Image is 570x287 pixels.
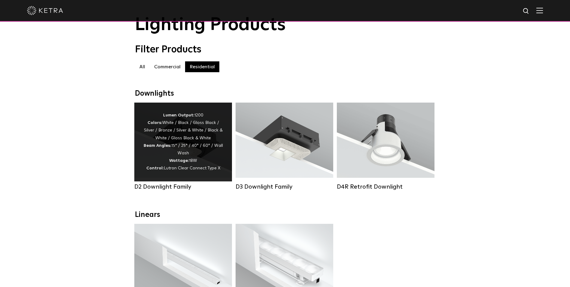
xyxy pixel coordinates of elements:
[163,113,194,117] strong: Lumen Output:
[337,183,434,190] div: D4R Retrofit Downlight
[169,159,189,163] strong: Wattage:
[27,6,63,15] img: ketra-logo-2019-white
[536,8,543,13] img: Hamburger%20Nav.svg
[523,8,530,15] img: search icon
[185,61,219,72] label: Residential
[150,61,185,72] label: Commercial
[135,16,286,34] span: Lighting Products
[134,103,232,190] a: D2 Downlight Family Lumen Output:1200Colors:White / Black / Gloss Black / Silver / Bronze / Silve...
[148,121,162,125] strong: Colors:
[134,183,232,190] div: D2 Downlight Family
[143,112,223,172] div: 1200 White / Black / Gloss Black / Silver / Bronze / Silver & White / Black & White / Gloss Black...
[164,166,220,170] span: Lutron Clear Connect Type X
[135,44,435,55] div: Filter Products
[236,183,333,190] div: D3 Downlight Family
[337,103,434,190] a: D4R Retrofit Downlight Lumen Output:800Colors:White / BlackBeam Angles:15° / 25° / 40° / 60°Watta...
[236,103,333,190] a: D3 Downlight Family Lumen Output:700 / 900 / 1100Colors:White / Black / Silver / Bronze / Paintab...
[135,61,150,72] label: All
[146,166,164,170] strong: Control:
[135,211,435,219] div: Linears
[135,89,435,98] div: Downlights
[144,143,171,148] strong: Beam Angles:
